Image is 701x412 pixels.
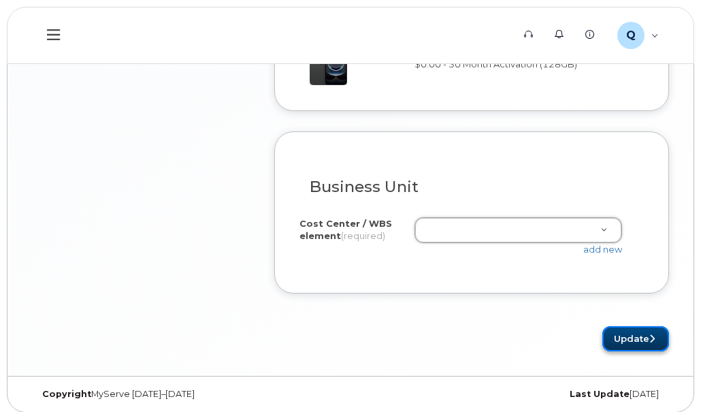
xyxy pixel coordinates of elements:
[570,389,630,399] strong: Last Update
[32,389,350,400] div: MyServe [DATE]–[DATE]
[310,178,634,195] h3: Business Unit
[602,326,669,351] button: Update
[608,22,668,49] div: QTD9377
[341,230,385,241] span: (required)
[626,27,636,44] span: Q
[414,59,577,69] span: $0.00 - 30 Month Activation (128GB)
[583,244,622,255] a: add new
[299,217,404,242] label: Cost Center / WBS element
[642,353,691,402] iframe: Messenger Launcher
[42,389,91,399] strong: Copyright
[350,389,669,400] div: [DATE]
